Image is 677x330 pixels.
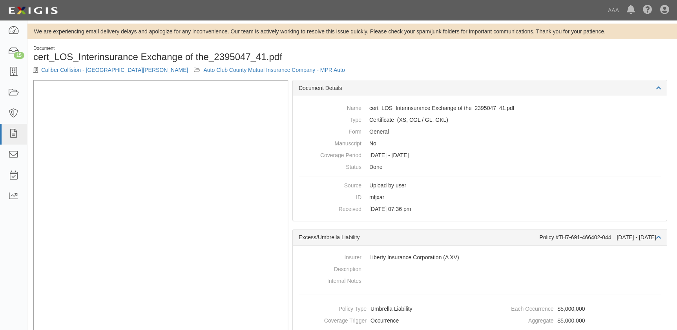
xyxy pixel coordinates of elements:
[296,303,367,313] dt: Policy Type
[299,203,361,213] dt: Received
[299,191,661,203] dd: mfjxar
[296,315,367,324] dt: Coverage Trigger
[299,149,361,159] dt: Coverage Period
[203,67,345,73] a: Auto Club County Mutual Insurance Company - MPR Auto
[299,126,661,137] dd: General
[27,27,677,35] div: We are experiencing email delivery delays and apologize for any inconvenience. Our team is active...
[299,161,361,171] dt: Status
[299,137,361,147] dt: Manuscript
[299,137,661,149] dd: No
[299,275,361,285] dt: Internal Notes
[643,5,652,15] i: Help Center - Complianz
[299,161,661,173] dd: Done
[293,80,667,96] div: Document Details
[41,67,188,73] a: Caliber Collision - [GEOGRAPHIC_DATA][PERSON_NAME]
[483,303,554,313] dt: Each Occurrence
[299,180,361,189] dt: Source
[299,251,661,263] dd: Liberty Insurance Corporation (A XV)
[299,191,361,201] dt: ID
[6,4,60,18] img: logo-5460c22ac91f19d4615b14bd174203de0afe785f0fc80cf4dbbc73dc1793850b.png
[299,203,661,215] dd: [DATE] 07:36 pm
[483,315,554,324] dt: Aggregate
[299,180,661,191] dd: Upload by user
[299,263,361,273] dt: Description
[296,315,477,326] dd: Occurrence
[33,52,347,62] h1: cert_LOS_Interinsurance Exchange of the_2395047_41.pdf
[299,114,661,126] dd: Excess/Umbrella Liability Commercial General Liability / Garage Liability Garage Keepers Liability
[33,45,347,52] div: Document
[299,102,361,112] dt: Name
[299,233,540,241] div: Excess/Umbrella Liability
[299,102,661,114] dd: cert_LOS_Interinsurance Exchange of the_2395047_41.pdf
[540,233,661,241] div: Policy #TH7-691-466402-044 [DATE] - [DATE]
[296,303,477,315] dd: Umbrella Liability
[483,303,664,315] dd: $5,000,000
[299,126,361,136] dt: Form
[14,52,24,59] div: 15
[299,251,361,261] dt: Insurer
[604,2,623,18] a: AAA
[299,149,661,161] dd: [DATE] - [DATE]
[299,114,361,124] dt: Type
[483,315,664,326] dd: $5,000,000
